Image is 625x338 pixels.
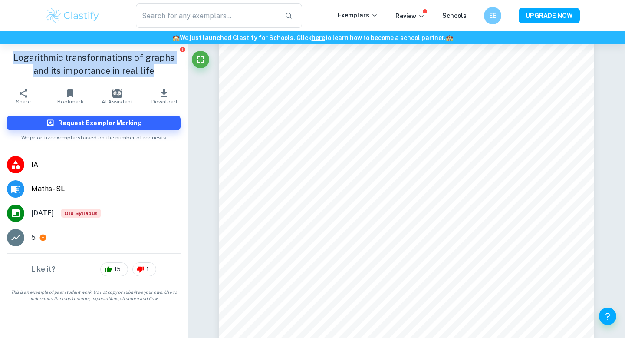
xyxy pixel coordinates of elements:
button: Download [141,84,187,109]
img: Clastify logo [45,7,100,24]
div: 1 [132,262,156,276]
p: 5 [31,232,36,243]
span: Old Syllabus [61,209,101,218]
button: AI Assistant [94,84,141,109]
span: 15 [109,265,125,274]
button: Fullscreen [192,51,209,68]
h6: Like it? [31,264,56,275]
span: IA [31,159,181,170]
span: Bookmark [57,99,84,105]
div: Although this IA is written for the old math syllabus (last exam in November 2020), the current I... [61,209,101,218]
h6: Request Exemplar Marking [58,118,142,128]
button: Help and Feedback [599,308,616,325]
span: Maths - SL [31,184,181,194]
button: EE [484,7,501,24]
span: We prioritize exemplars based on the number of requests [21,130,166,142]
h6: We just launched Clastify for Schools. Click to learn how to become a school partner. [2,33,623,43]
span: This is an example of past student work. Do not copy or submit as your own. Use to understand the... [3,289,184,302]
span: Share [16,99,31,105]
p: Review [395,11,425,21]
span: 1 [141,265,154,274]
button: Bookmark [47,84,94,109]
button: UPGRADE NOW [519,8,580,23]
p: Exemplars [338,10,378,20]
input: Search for any exemplars... [136,3,278,28]
div: 15 [100,262,128,276]
span: 🏫 [172,34,180,41]
span: [DATE] [31,208,54,219]
h6: EE [488,11,498,20]
button: Report issue [179,46,186,53]
span: 🏫 [446,34,453,41]
span: AI Assistant [102,99,133,105]
button: Request Exemplar Marking [7,116,181,130]
a: Schools [442,12,467,19]
img: AI Assistant [112,89,122,98]
a: here [312,34,325,41]
span: Download [151,99,177,105]
h1: Logarithmic transformations of graphs and its importance in real life [7,51,181,77]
